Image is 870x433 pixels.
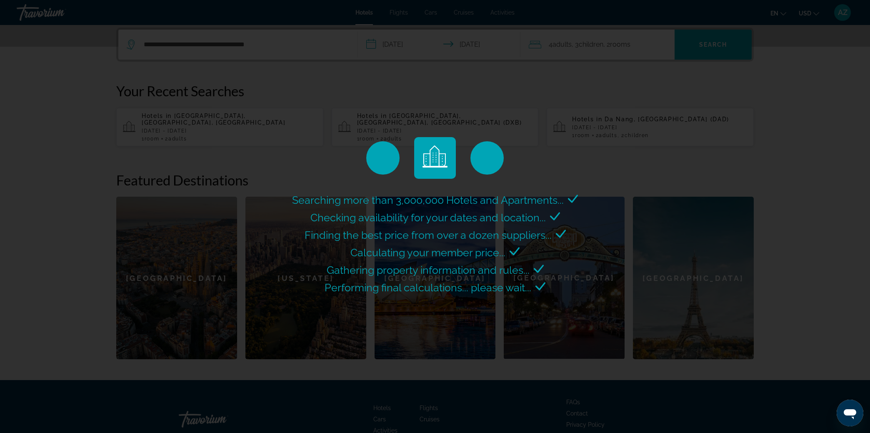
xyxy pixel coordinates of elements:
span: Searching more than 3,000,000 Hotels and Apartments... [292,194,564,206]
span: Gathering property information and rules... [327,264,530,276]
span: Calculating your member price... [350,246,505,259]
span: Performing final calculations... please wait... [325,281,531,294]
iframe: Кнопка запуска окна обмена сообщениями [837,400,863,426]
span: Checking availability for your dates and location... [310,211,546,224]
span: Finding the best price from over a dozen suppliers... [305,229,552,241]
